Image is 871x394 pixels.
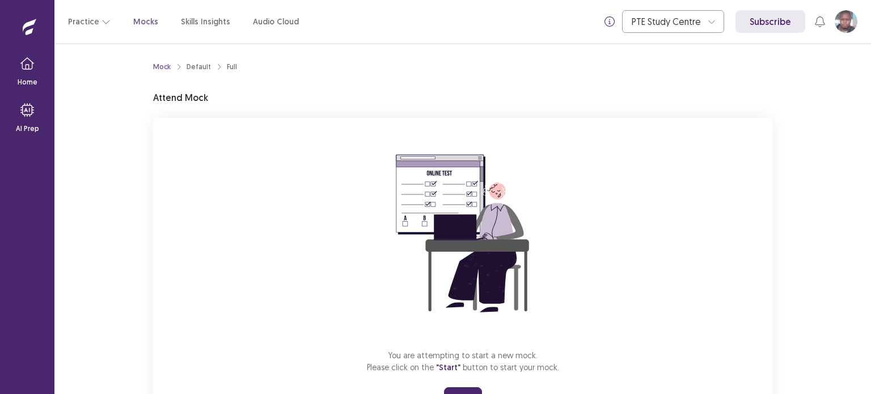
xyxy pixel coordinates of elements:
[835,10,857,33] button: User Profile Image
[735,10,805,33] a: Subscribe
[187,62,211,72] div: Default
[632,11,702,32] div: PTE Study Centre
[599,11,620,32] button: info
[436,362,460,372] span: "Start"
[227,62,237,72] div: Full
[361,132,565,336] img: attend-mock
[133,16,158,28] a: Mocks
[16,124,39,134] p: AI Prep
[68,11,111,32] button: Practice
[153,62,237,72] nav: breadcrumb
[153,91,208,104] p: Attend Mock
[18,77,37,87] p: Home
[181,16,230,28] a: Skills Insights
[253,16,299,28] a: Audio Cloud
[367,349,559,374] p: You are attempting to start a new mock. Please click on the button to start your mock.
[153,62,171,72] a: Mock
